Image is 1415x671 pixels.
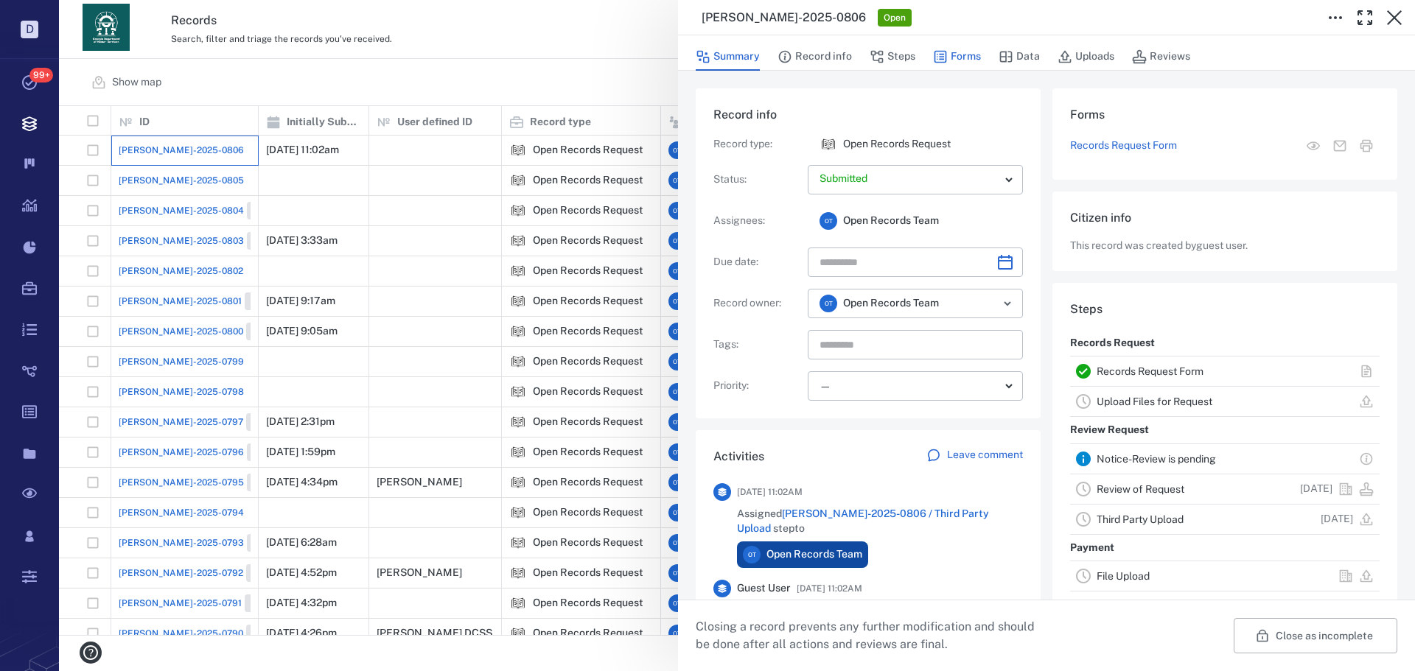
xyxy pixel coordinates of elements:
p: [DATE] [1300,482,1332,496]
button: Toggle to Edit Boxes [1321,3,1350,32]
p: Leave comment [947,448,1023,463]
button: Choose date [990,247,1020,277]
div: O T [743,546,761,563]
a: Records Request Form [1070,138,1177,153]
p: Review Request [1070,417,1149,443]
p: Records Request [1070,330,1155,356]
span: Help [130,10,161,24]
span: [DATE] 11:02AM [737,483,803,501]
button: View form in the step [1300,133,1327,159]
p: Record owner : [713,296,802,311]
button: Steps [870,43,915,71]
img: icon Open Records Request [820,136,837,153]
div: O T [820,295,837,312]
p: Open Records Request [843,137,951,152]
a: Notice-Review is pending [1097,453,1216,465]
p: D [21,21,38,38]
button: Print form [1353,133,1380,159]
div: Open Records Request [820,136,837,153]
div: FormsRecords Request FormView form in the stepMail formPrint form [1052,88,1397,192]
p: Closing a record prevents any further modification and should be done after all actions and revie... [696,618,1047,653]
p: Record type : [713,137,802,152]
button: Uploads [1058,43,1114,71]
span: [DATE] 11:02AM [797,580,862,597]
div: Citizen infoThis record was created byguest user. [1052,192,1397,283]
a: Upload Files for Request [1097,396,1212,407]
button: Summary [696,43,760,71]
h6: Citizen info [1070,209,1380,227]
a: Review of Request [1097,483,1184,495]
button: Data [999,43,1040,71]
span: Open Records Team [766,547,862,562]
button: Record info [778,43,852,71]
p: Submitted [820,172,999,186]
span: 99+ [29,68,53,82]
a: File Upload [1097,570,1150,582]
a: Third Party Upload [1097,513,1184,525]
button: Reviews [1132,43,1190,71]
a: Records Request Form [1097,365,1203,377]
button: Open [997,293,1018,314]
p: [DATE] [1321,512,1353,527]
p: Tags : [713,337,802,352]
button: Toggle Fullscreen [1350,3,1380,32]
div: Record infoRecord type:icon Open Records RequestOpen Records RequestStatus:Assignees:OTOpen Recor... [696,88,1041,430]
button: Close as incomplete [1234,618,1397,653]
a: [PERSON_NAME]-2025-0806 / Third Party Upload [737,507,989,534]
p: This record was created by guest user . [1070,239,1380,253]
span: Assigned step to [737,507,1023,535]
h6: Record info [713,106,1023,124]
p: Priority : [713,379,802,393]
span: Guest User [737,581,791,596]
button: Close [1380,3,1409,32]
div: O T [820,212,837,230]
h6: Activities [713,448,764,466]
h6: Forms [1070,106,1380,124]
span: Open Records Team [843,214,939,228]
p: Assignees : [713,214,802,228]
p: [Internal Review] [1070,591,1153,618]
h6: Steps [1070,301,1380,318]
button: Mail form [1327,133,1353,159]
p: Due date : [713,255,802,270]
button: Forms [933,43,981,71]
div: — [820,378,999,395]
p: Status : [713,172,802,187]
span: Open [881,12,909,24]
span: Open Records Team [843,296,939,311]
p: Payment [1070,535,1114,561]
h3: [PERSON_NAME]-2025-0806 [702,9,866,27]
a: Leave comment [926,448,1023,466]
